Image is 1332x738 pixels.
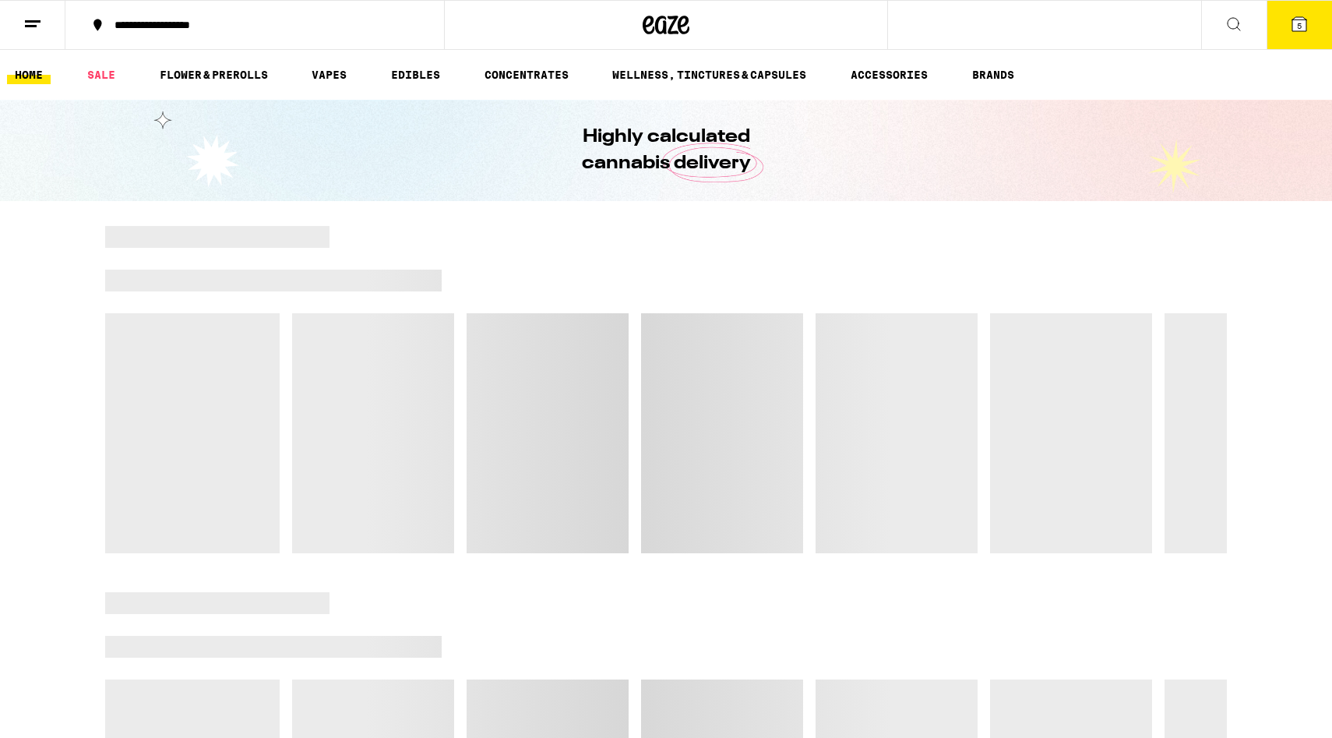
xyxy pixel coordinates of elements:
[7,65,51,84] a: HOME
[79,65,123,84] a: SALE
[304,65,354,84] a: VAPES
[604,65,814,84] a: WELLNESS, TINCTURES & CAPSULES
[843,65,936,84] a: ACCESSORIES
[964,65,1022,84] a: BRANDS
[1267,1,1332,49] button: 5
[152,65,276,84] a: FLOWER & PREROLLS
[1297,21,1302,30] span: 5
[537,124,795,177] h1: Highly calculated cannabis delivery
[383,65,448,84] a: EDIBLES
[477,65,576,84] a: CONCENTRATES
